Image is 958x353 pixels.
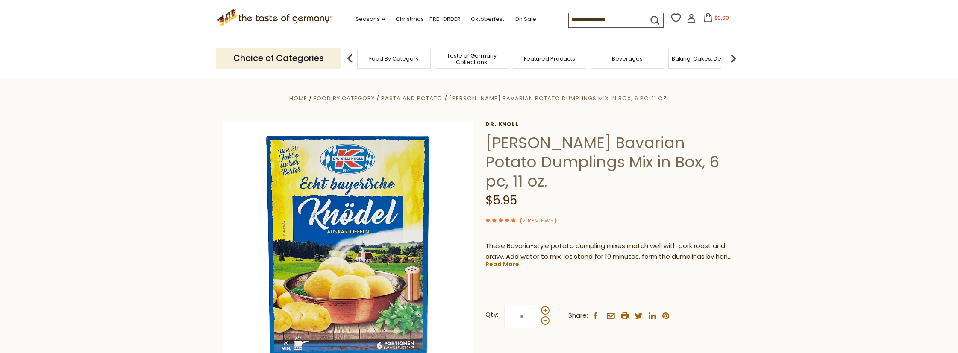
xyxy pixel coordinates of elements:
[522,216,554,225] a: 2 Reviews
[672,55,738,62] a: Baking, Cakes, Desserts
[216,48,341,69] p: Choice of Categories
[725,50,742,67] img: next arrow
[485,192,517,209] span: $5.95
[341,50,359,67] img: previous arrow
[356,15,385,24] a: Seasons
[449,94,669,102] a: [PERSON_NAME] Bavarian Potato Dumplings Mix in Box, 6 pc, 11 oz.
[289,94,307,102] a: Home
[485,121,735,128] a: Dr. Knoll
[698,13,734,26] button: $0.00
[485,133,735,191] h1: [PERSON_NAME] Bavarian Potato Dumplings Mix in Box, 6 pc, 11 oz.
[485,241,735,262] p: These Bavaria-style potato dumpling mixes match well with pork roast and gravy. Add water to mix,...
[369,55,419,62] a: Food By Category
[314,94,375,102] a: Food By Category
[568,310,588,321] span: Share:
[396,15,461,24] a: Christmas - PRE-ORDER
[514,15,536,24] a: On Sale
[504,305,539,328] input: Qty:
[714,14,729,21] span: $0.00
[520,216,557,225] span: ( )
[485,309,498,320] strong: Qty:
[438,53,506,65] a: Taste of Germany Collections
[471,15,504,24] a: Oktoberfest
[524,55,575,62] a: Featured Products
[612,55,643,62] a: Beverages
[485,260,519,268] a: Read More
[381,94,442,102] a: Pasta and Potato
